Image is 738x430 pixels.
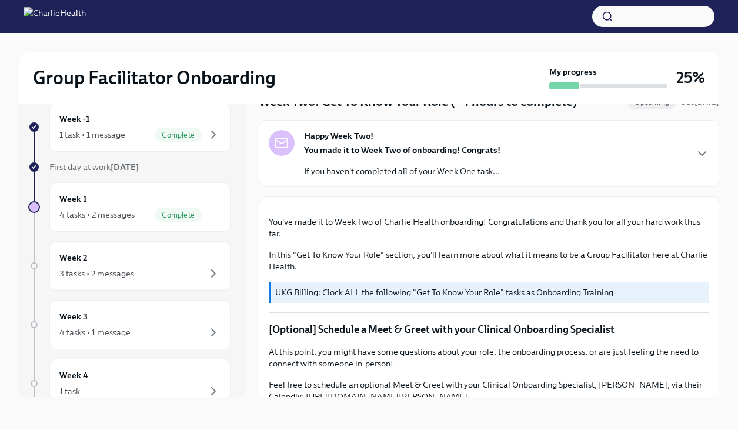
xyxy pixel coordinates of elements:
h6: Week 4 [59,369,88,382]
p: Feel free to schedule an optional Meet & Greet with your Clinical Onboarding Specialist, [PERSON_... [269,379,709,402]
strong: Happy Week Two! [304,130,373,142]
span: Complete [155,131,202,139]
a: Week 41 task [28,359,231,408]
strong: My progress [549,66,597,78]
p: [Optional] Schedule a Meet & Greet with your Clinical Onboarding Specialist [269,322,709,336]
h6: Week -1 [59,112,90,125]
strong: [DATE] [694,98,719,106]
a: Week 23 tasks • 2 messages [28,241,231,291]
div: 3 tasks • 2 messages [59,268,134,279]
h6: Week 1 [59,192,87,205]
div: 1 task [59,385,80,397]
strong: You made it to Week Two of onboarding! Congrats! [304,145,500,155]
p: At this point, you might have some questions about your role, the onboarding process, or are just... [269,346,709,369]
a: Week 34 tasks • 1 message [28,300,231,349]
div: 1 task • 1 message [59,129,125,141]
p: If you haven't completed all of your Week One task... [304,165,500,177]
p: You've made it to Week Two of Charlie Health onboarding! Congratulations and thank you for all yo... [269,216,709,239]
div: 4 tasks • 1 message [59,326,131,338]
p: In this "Get To Know Your Role" section, you'll learn more about what it means to be a Group Faci... [269,249,709,272]
a: First day at work[DATE] [28,161,231,173]
h3: 25% [676,67,705,88]
span: Complete [155,211,202,219]
div: 4 tasks • 2 messages [59,209,135,221]
a: Week 14 tasks • 2 messagesComplete [28,182,231,232]
img: CharlieHealth [24,7,86,26]
span: Due [681,98,719,106]
strong: [DATE] [111,162,139,172]
h6: Week 2 [59,251,88,264]
a: Week -11 task • 1 messageComplete [28,102,231,152]
span: First day at work [49,162,139,172]
p: UKG Billing: Clock ALL the following "Get To Know Your Role" tasks as Onboarding Training [275,286,704,298]
h2: Group Facilitator Onboarding [33,66,276,89]
h6: Week 3 [59,310,88,323]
